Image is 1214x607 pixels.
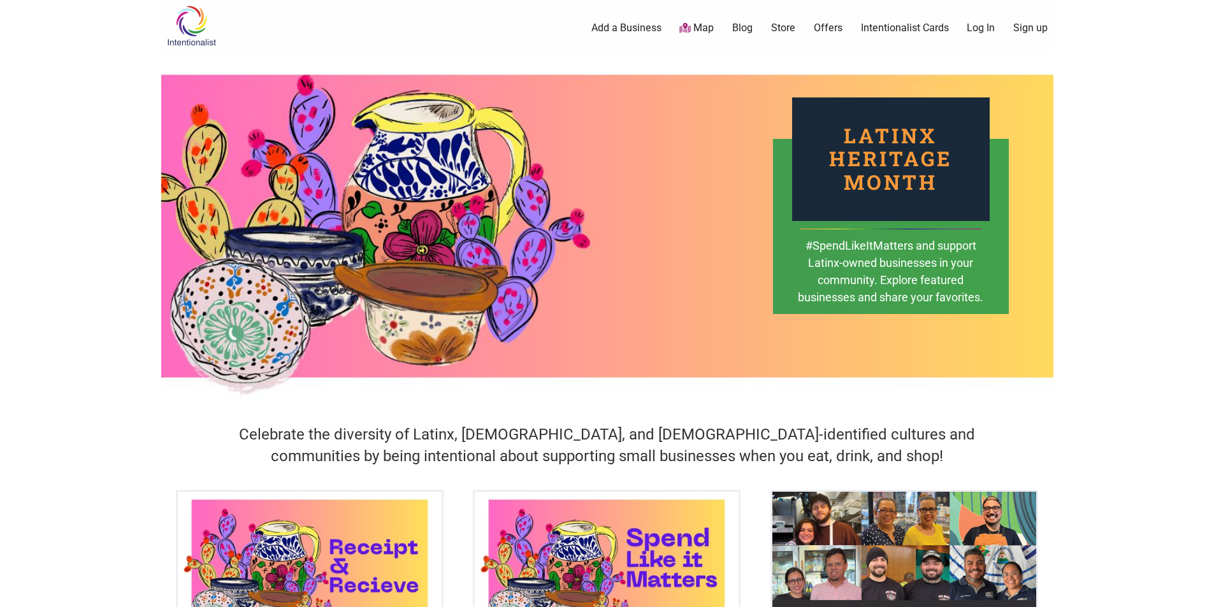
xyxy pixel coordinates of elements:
[771,21,795,35] a: Store
[861,21,949,35] a: Intentionalist Cards
[814,21,842,35] a: Offers
[1013,21,1048,35] a: Sign up
[792,97,990,221] div: Latinx Heritage Month
[967,21,995,35] a: Log In
[679,21,714,36] a: Map
[206,424,1009,467] h4: Celebrate the diversity of Latinx, [DEMOGRAPHIC_DATA], and [DEMOGRAPHIC_DATA]-identified cultures...
[591,21,661,35] a: Add a Business
[797,237,985,324] div: #SpendLikeItMatters and support Latinx-owned businesses in your community. Explore featured busin...
[161,5,222,46] img: Intentionalist
[732,21,753,35] a: Blog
